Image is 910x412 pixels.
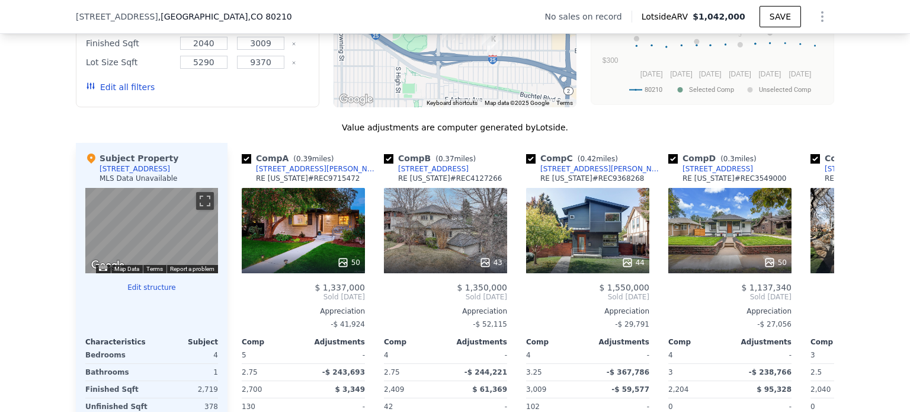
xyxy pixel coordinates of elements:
[810,351,815,359] span: 3
[473,320,507,328] span: -$ 52,115
[764,257,787,269] div: 50
[88,258,127,273] a: Open this area in Google Maps (opens a new window)
[526,306,649,316] div: Appreciation
[76,122,834,133] div: Value adjustments are computer generated by Lotside .
[640,70,663,78] text: [DATE]
[668,152,761,164] div: Comp D
[590,347,649,363] div: -
[256,174,360,183] div: RE [US_STATE] # REC9715472
[242,292,365,302] span: Sold [DATE]
[384,351,389,359] span: 4
[146,266,163,272] a: Terms (opens in new tab)
[85,188,218,273] div: Street View
[398,164,469,174] div: [STREET_ADDRESS]
[337,92,376,107] img: Google
[114,265,139,273] button: Map Data
[759,86,811,94] text: Unselected Comp
[668,403,673,411] span: 0
[85,283,218,292] button: Edit structure
[242,403,255,411] span: 130
[303,337,365,347] div: Adjustments
[645,86,662,94] text: 80210
[540,164,664,174] div: [STREET_ADDRESS][PERSON_NAME]
[526,403,540,411] span: 102
[545,11,632,23] div: No sales on record
[384,292,507,302] span: Sold [DATE]
[741,283,792,292] span: $ 1,137,340
[242,337,303,347] div: Comp
[810,5,834,28] button: Show Options
[716,155,761,163] span: ( miles)
[306,347,365,363] div: -
[723,155,735,163] span: 0.3
[85,364,149,381] div: Bathrooms
[86,35,173,52] div: Finished Sqft
[668,306,792,316] div: Appreciation
[810,364,870,381] div: 2.5
[242,164,379,174] a: [STREET_ADDRESS][PERSON_NAME]
[289,155,338,163] span: ( miles)
[337,92,376,107] a: Open this area in Google Maps (opens a new window)
[331,320,365,328] span: -$ 41,924
[384,306,507,316] div: Appreciation
[88,258,127,273] img: Google
[85,347,149,363] div: Bedrooms
[86,81,155,93] button: Edit all filters
[810,164,895,174] a: [STREET_ADDRESS]
[384,403,393,411] span: 42
[85,188,218,273] div: Map
[242,152,338,164] div: Comp A
[100,174,178,183] div: MLS Data Unavailable
[615,320,649,328] span: -$ 29,791
[588,337,649,347] div: Adjustments
[668,337,730,347] div: Comp
[76,11,158,23] span: [STREET_ADDRESS]
[682,164,753,174] div: [STREET_ADDRESS]
[526,292,649,302] span: Sold [DATE]
[810,403,815,411] span: 0
[99,266,107,271] button: Keyboard shortcuts
[810,152,906,164] div: Comp E
[315,283,365,292] span: $ 1,337,000
[693,12,745,21] span: $1,042,000
[448,347,507,363] div: -
[526,364,585,381] div: 3.25
[668,164,753,174] a: [STREET_ADDRESS]
[384,364,443,381] div: 2.75
[296,155,312,163] span: 0.39
[154,347,218,363] div: 4
[337,257,360,269] div: 50
[556,100,573,106] a: Terms (opens in new tab)
[384,385,404,394] span: 2,409
[526,351,531,359] span: 4
[760,6,801,27] button: SAVE
[668,351,673,359] span: 4
[789,70,812,78] text: [DATE]
[682,174,787,183] div: RE [US_STATE] # REC3549000
[158,11,292,23] span: , [GEOGRAPHIC_DATA]
[256,164,379,174] div: [STREET_ADDRESS][PERSON_NAME]
[154,381,218,398] div: 2,719
[477,21,499,50] div: 1658 S Milwaukee St
[85,152,178,164] div: Subject Property
[694,28,699,35] text: H
[472,385,507,394] span: $ 61,369
[479,257,502,269] div: 43
[621,257,645,269] div: 44
[580,155,596,163] span: 0.42
[431,155,480,163] span: ( miles)
[526,337,588,347] div: Comp
[154,364,218,381] div: 1
[689,86,734,94] text: Selected Comp
[607,368,649,376] span: -$ 367,786
[242,351,246,359] span: 5
[526,164,664,174] a: [STREET_ADDRESS][PERSON_NAME]
[242,306,365,316] div: Appreciation
[427,99,478,107] button: Keyboard shortcuts
[749,368,792,376] span: -$ 238,766
[196,192,214,210] button: Toggle fullscreen view
[757,385,792,394] span: $ 95,328
[603,56,619,65] text: $300
[573,155,623,163] span: ( miles)
[668,385,688,394] span: 2,204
